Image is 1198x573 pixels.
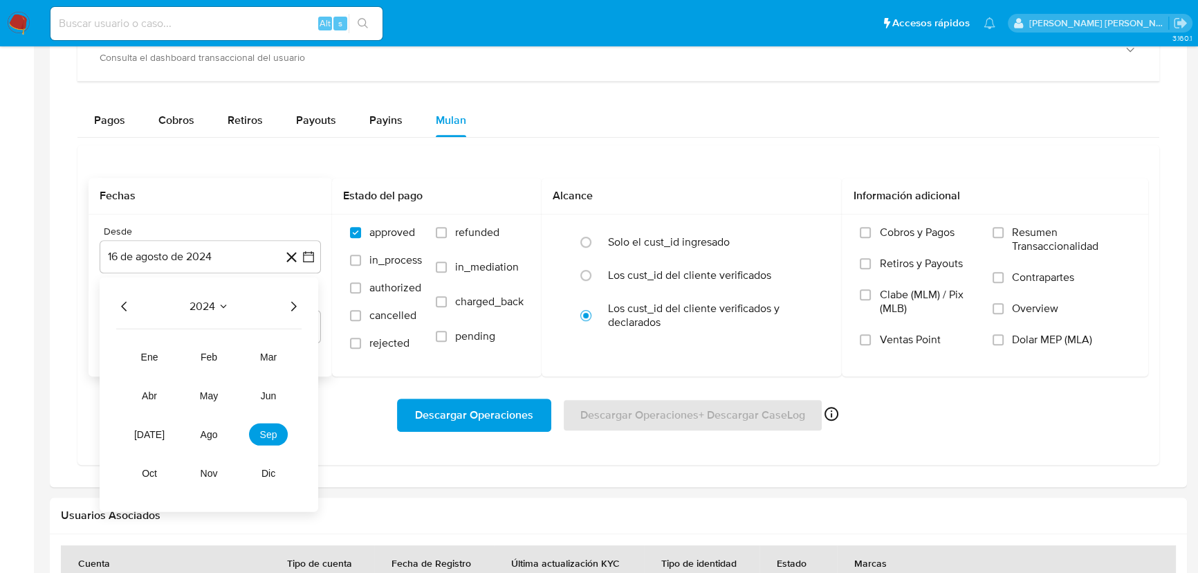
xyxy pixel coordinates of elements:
h2: Usuarios Asociados [61,509,1176,522]
button: search-icon [349,14,377,33]
span: s [338,17,342,30]
input: Buscar usuario o caso... [50,15,383,33]
a: Salir [1173,16,1188,30]
a: Notificaciones [984,17,995,29]
span: Accesos rápidos [892,16,970,30]
span: Alt [320,17,331,30]
p: michelleangelica.rodriguez@mercadolibre.com.mx [1029,17,1169,30]
span: 3.160.1 [1172,33,1191,44]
